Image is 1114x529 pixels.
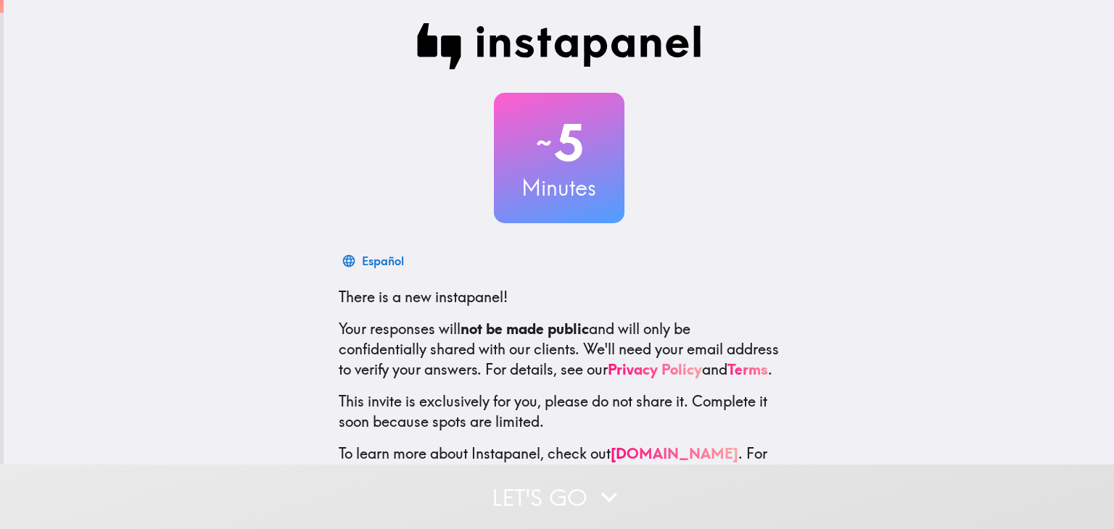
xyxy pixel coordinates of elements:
[339,288,508,306] span: There is a new instapanel!
[494,113,624,172] h2: 5
[362,251,404,271] div: Español
[339,246,410,275] button: Español
[534,121,554,164] span: ~
[608,360,702,378] a: Privacy Policy
[727,360,768,378] a: Terms
[417,23,701,70] img: Instapanel
[339,391,780,432] p: This invite is exclusively for you, please do not share it. Complete it soon because spots are li...
[339,319,780,380] p: Your responses will and will only be confidentially shared with our clients. We'll need your emai...
[461,320,589,338] b: not be made public
[339,443,780,504] p: To learn more about Instapanel, check out . For questions or help, email us at .
[494,172,624,203] h3: Minutes
[611,444,738,462] a: [DOMAIN_NAME]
